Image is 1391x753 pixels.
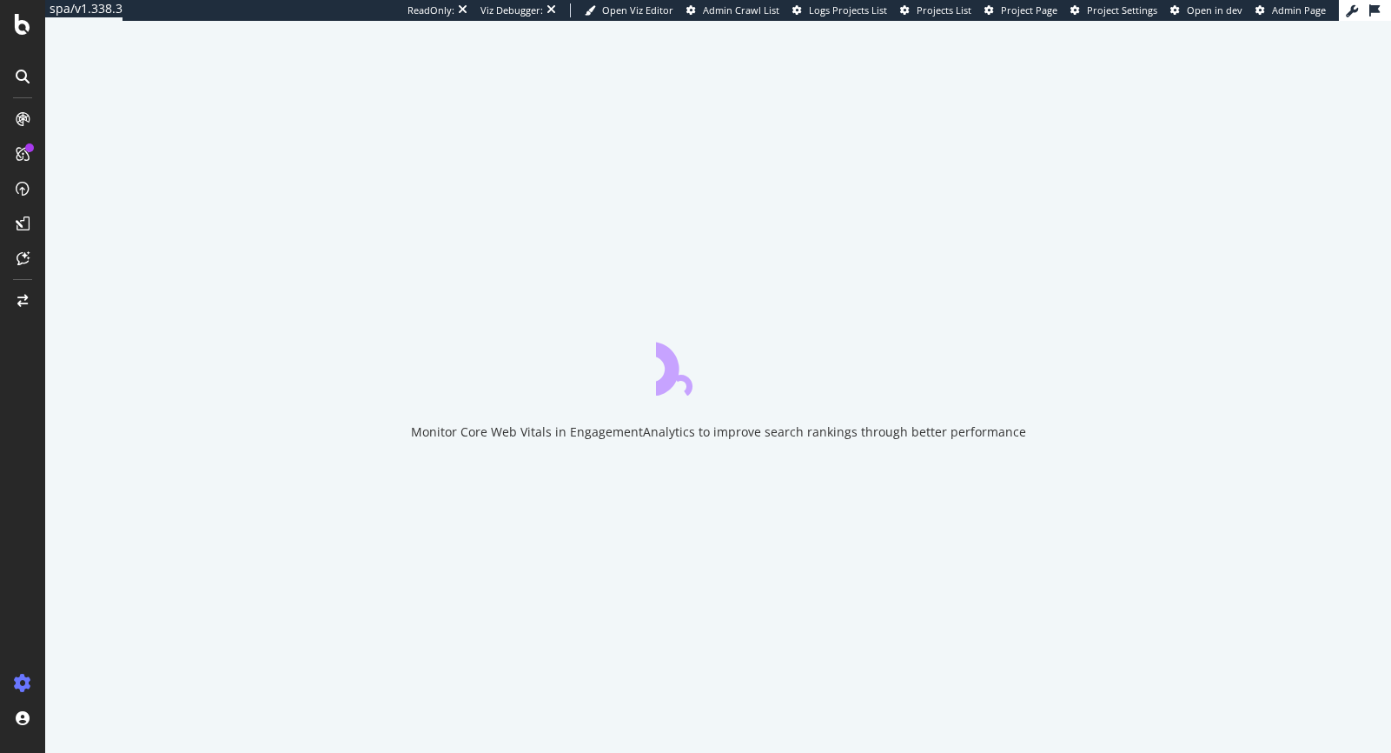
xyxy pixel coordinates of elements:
span: Admin Page [1272,3,1326,17]
span: Open in dev [1187,3,1242,17]
span: Logs Projects List [809,3,887,17]
a: Projects List [900,3,971,17]
span: Project Settings [1087,3,1157,17]
div: Viz Debugger: [480,3,543,17]
span: Admin Crawl List [703,3,779,17]
a: Open Viz Editor [585,3,673,17]
a: Admin Page [1255,3,1326,17]
div: Monitor Core Web Vitals in EngagementAnalytics to improve search rankings through better performance [411,423,1026,441]
a: Logs Projects List [792,3,887,17]
span: Open Viz Editor [602,3,673,17]
a: Project Page [984,3,1057,17]
span: Project Page [1001,3,1057,17]
a: Open in dev [1170,3,1242,17]
div: animation [656,333,781,396]
a: Admin Crawl List [686,3,779,17]
div: ReadOnly: [407,3,454,17]
span: Projects List [917,3,971,17]
a: Project Settings [1070,3,1157,17]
